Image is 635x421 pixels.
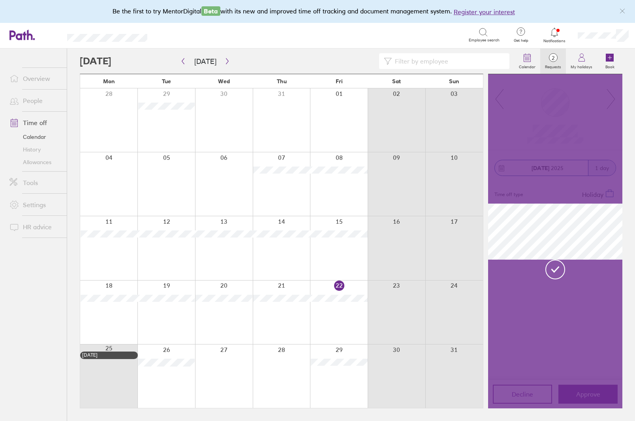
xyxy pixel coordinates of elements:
[201,6,220,16] span: Beta
[3,219,67,235] a: HR advice
[3,156,67,168] a: Allowances
[566,49,597,74] a: My holidays
[597,49,622,74] a: Book
[542,27,567,43] a: Notifications
[3,115,67,131] a: Time off
[540,49,566,74] a: 2Requests
[113,6,523,17] div: Be the first to try MentorDigital with its new and improved time off tracking and document manage...
[218,78,230,84] span: Wed
[3,131,67,143] a: Calendar
[3,175,67,191] a: Tools
[162,78,171,84] span: Tue
[542,39,567,43] span: Notifications
[449,78,459,84] span: Sun
[566,62,597,69] label: My holidays
[508,38,534,43] span: Get help
[3,197,67,213] a: Settings
[3,143,67,156] a: History
[454,7,515,17] button: Register your interest
[601,62,619,69] label: Book
[169,31,189,38] div: Search
[514,62,540,69] label: Calendar
[540,62,566,69] label: Requests
[514,49,540,74] a: Calendar
[103,78,115,84] span: Mon
[3,71,67,86] a: Overview
[277,78,287,84] span: Thu
[336,78,343,84] span: Fri
[3,93,67,109] a: People
[469,38,500,43] span: Employee search
[392,54,505,69] input: Filter by employee
[188,55,223,68] button: [DATE]
[82,352,136,358] div: [DATE]
[392,78,401,84] span: Sat
[540,55,566,61] span: 2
